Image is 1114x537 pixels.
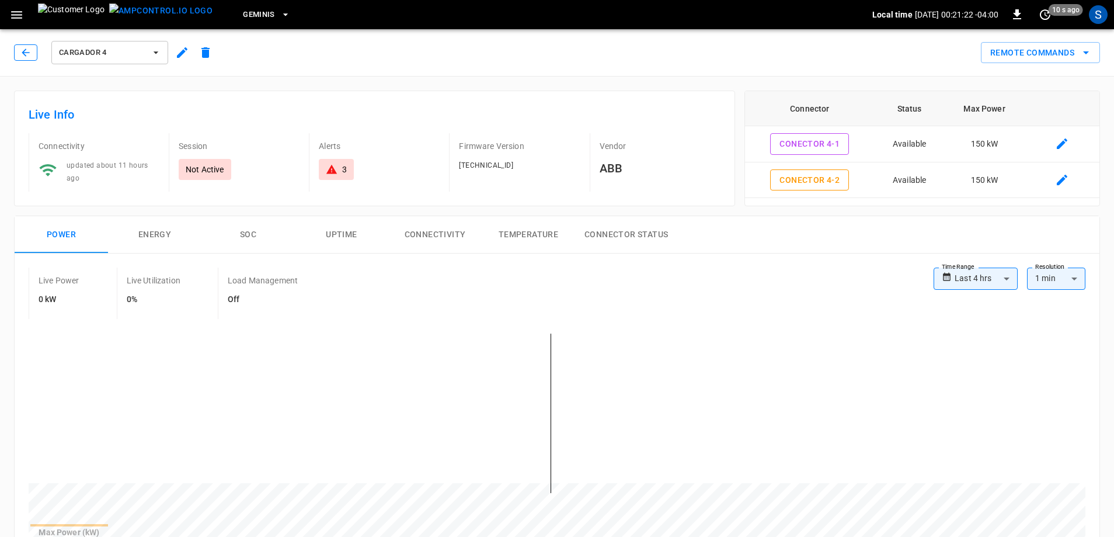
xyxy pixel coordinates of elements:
[981,42,1100,64] button: Remote Commands
[39,293,79,306] h6: 0 kW
[981,42,1100,64] div: remote commands options
[108,216,201,254] button: Energy
[745,91,1099,270] table: connector table
[944,91,1025,126] th: Max Power
[942,262,974,272] label: Time Range
[388,216,482,254] button: Connectivity
[109,4,213,18] img: ampcontrol.io logo
[1027,268,1085,290] div: 1 min
[179,140,300,152] p: Session
[39,140,159,152] p: Connectivity
[575,216,677,254] button: Connector Status
[459,140,580,152] p: Firmware Version
[875,91,944,126] th: Status
[29,105,720,124] h6: Live Info
[67,161,148,182] span: updated about 11 hours ago
[39,275,79,286] p: Live Power
[238,4,295,26] button: Geminis
[15,216,108,254] button: Power
[944,162,1025,199] td: 150 kW
[875,162,944,199] td: Available
[875,126,944,162] td: Available
[770,133,849,155] button: Conector 4-1
[186,164,224,175] p: Not Active
[1035,262,1064,272] label: Resolution
[127,275,180,286] p: Live Utilization
[482,216,575,254] button: Temperature
[1089,5,1108,24] div: profile-icon
[59,46,145,60] span: Cargador 4
[201,216,295,254] button: SOC
[38,4,105,26] img: Customer Logo
[944,126,1025,162] td: 150 kW
[295,216,388,254] button: Uptime
[875,198,944,234] td: Available
[1036,5,1054,24] button: set refresh interval
[459,161,513,169] span: [TECHNICAL_ID]
[745,91,875,126] th: Connector
[127,293,180,306] h6: 0%
[228,293,298,306] h6: Off
[228,275,298,286] p: Load Management
[1049,4,1083,16] span: 10 s ago
[872,9,913,20] p: Local time
[944,198,1025,234] td: 150 kW
[319,140,440,152] p: Alerts
[915,9,998,20] p: [DATE] 00:21:22 -04:00
[955,268,1018,290] div: Last 4 hrs
[51,41,168,64] button: Cargador 4
[600,159,720,178] h6: ABB
[243,8,275,22] span: Geminis
[342,164,347,175] div: 3
[600,140,720,152] p: Vendor
[770,169,849,191] button: Conector 4-2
